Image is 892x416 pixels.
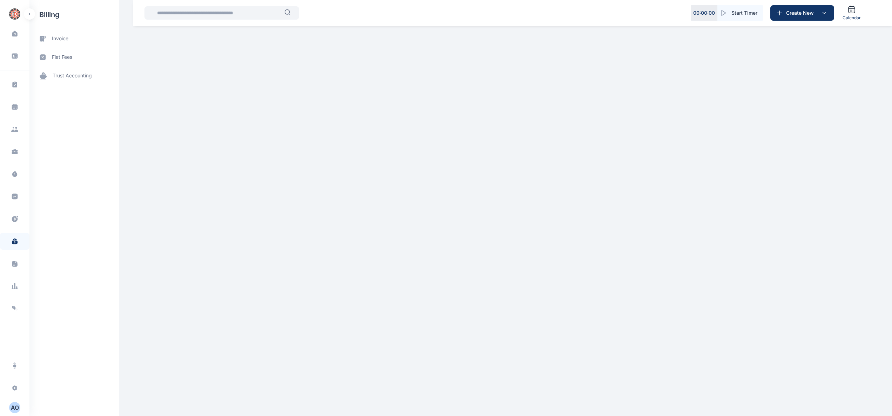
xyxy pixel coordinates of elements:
p: 00 : 00 : 00 [693,9,715,16]
span: Create New [783,9,820,16]
span: flat fees [52,54,72,61]
a: invoice [29,29,119,48]
button: AO [4,402,25,413]
span: Start Timer [731,9,757,16]
button: AO [9,402,20,413]
div: A O [9,403,20,412]
a: flat fees [29,48,119,67]
a: trust accounting [29,67,119,85]
span: invoice [52,35,68,42]
span: Calendar [843,15,861,21]
span: trust accounting [53,72,92,79]
a: Calendar [840,2,864,23]
button: Create New [770,5,834,21]
button: Start Timer [717,5,763,21]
